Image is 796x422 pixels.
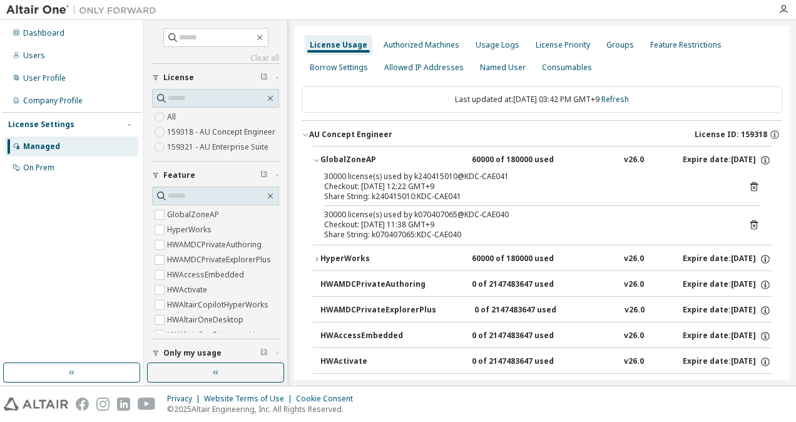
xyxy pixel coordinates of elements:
[302,86,782,113] div: Last updated at: [DATE] 03:42 PM GMT+9
[260,73,268,83] span: Clear filter
[472,155,584,166] div: 60000 of 180000 used
[23,142,60,152] div: Managed
[624,279,644,291] div: v26.0
[320,356,433,368] div: HWActivate
[320,279,433,291] div: HWAMDCPrivateAuthoring
[324,210,730,220] div: 30000 license(s) used by k070407065@KDC-CAE040
[152,162,279,189] button: Feature
[296,394,360,404] div: Cookie Consent
[320,374,771,401] button: HWAltairCopilotHyperWorks0 of 2147483647 usedv26.0Expire date:[DATE]
[683,254,771,265] div: Expire date: [DATE]
[96,398,110,411] img: instagram.svg
[472,279,584,291] div: 0 of 2147483647 used
[313,245,771,273] button: HyperWorks60000 of 180000 usedv26.0Expire date:[DATE]
[624,254,644,265] div: v26.0
[320,297,771,324] button: HWAMDCPrivateExplorerPlus0 of 2147483647 usedv26.0Expire date:[DATE]
[167,110,178,125] label: All
[302,121,782,148] button: AU Concept EngineerLicense ID: 159318
[167,125,278,140] label: 159318 - AU Concept Engineer
[472,254,584,265] div: 60000 of 180000 used
[8,120,74,130] div: License Settings
[683,331,771,342] div: Expire date: [DATE]
[167,404,360,414] p: © 2025 Altair Engineering, Inc. All Rights Reserved.
[163,348,222,358] span: Only my usage
[472,356,584,368] div: 0 of 2147483647 used
[320,155,433,166] div: GlobalZoneAP
[625,305,645,316] div: v26.0
[650,40,722,50] div: Feature Restrictions
[167,312,246,327] label: HWAltairOneDesktop
[474,305,587,316] div: 0 of 2147483647 used
[324,182,730,192] div: Checkout: [DATE] 12:22 GMT+9
[320,331,433,342] div: HWAccessEmbedded
[320,322,771,350] button: HWAccessEmbedded0 of 2147483647 usedv26.0Expire date:[DATE]
[601,94,629,105] a: Refresh
[695,130,767,140] span: License ID: 159318
[23,73,66,83] div: User Profile
[324,192,730,202] div: Share String: k240415010:KDC-CAE041
[167,394,204,404] div: Privacy
[310,40,367,50] div: License Usage
[6,4,163,16] img: Altair One
[683,155,771,166] div: Expire date: [DATE]
[624,155,644,166] div: v26.0
[542,63,592,73] div: Consumables
[23,96,83,106] div: Company Profile
[320,305,436,316] div: HWAMDCPrivateExplorerPlus
[138,398,156,411] img: youtube.svg
[480,63,526,73] div: Named User
[23,28,64,38] div: Dashboard
[204,394,296,404] div: Website Terms of Use
[76,398,89,411] img: facebook.svg
[320,254,433,265] div: HyperWorks
[117,398,130,411] img: linkedin.svg
[683,279,771,291] div: Expire date: [DATE]
[260,170,268,180] span: Clear filter
[163,73,194,83] span: License
[384,63,464,73] div: Allowed IP Addresses
[320,271,771,299] button: HWAMDCPrivateAuthoring0 of 2147483647 usedv26.0Expire date:[DATE]
[167,297,271,312] label: HWAltairCopilotHyperWorks
[472,331,584,342] div: 0 of 2147483647 used
[163,170,195,180] span: Feature
[324,172,730,182] div: 30000 license(s) used by k240415010@KDC-CAE041
[624,331,644,342] div: v26.0
[167,207,222,222] label: GlobalZoneAP
[167,140,271,155] label: 159321 - AU Enterprise Suite
[23,51,45,61] div: Users
[23,163,54,173] div: On Prem
[167,327,270,342] label: HWAltairOneEnterpriseUser
[167,282,210,297] label: HWActivate
[606,40,634,50] div: Groups
[624,356,644,368] div: v26.0
[309,130,392,140] div: AU Concept Engineer
[167,267,247,282] label: HWAccessEmbedded
[167,222,214,237] label: HyperWorks
[4,398,68,411] img: altair_logo.svg
[683,356,771,368] div: Expire date: [DATE]
[152,339,279,367] button: Only my usage
[476,40,519,50] div: Usage Logs
[260,348,268,358] span: Clear filter
[152,64,279,91] button: License
[167,252,273,267] label: HWAMDCPrivateExplorerPlus
[324,230,730,240] div: Share String: k070407065:KDC-CAE040
[683,305,771,316] div: Expire date: [DATE]
[152,53,279,63] a: Clear all
[310,63,368,73] div: Borrow Settings
[324,220,730,230] div: Checkout: [DATE] 11:38 GMT+9
[536,40,590,50] div: License Priority
[320,348,771,376] button: HWActivate0 of 2147483647 usedv26.0Expire date:[DATE]
[313,147,771,174] button: GlobalZoneAP60000 of 180000 usedv26.0Expire date:[DATE]
[384,40,459,50] div: Authorized Machines
[167,237,264,252] label: HWAMDCPrivateAuthoring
